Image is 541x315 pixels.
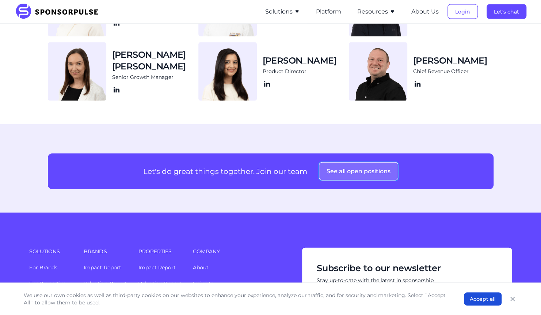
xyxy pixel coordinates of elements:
a: See all open positions [319,168,398,175]
a: Impact Report [84,264,121,271]
button: Resources [357,7,395,16]
span: Company [193,248,293,255]
span: Senior Growth Manager [112,74,174,81]
a: Impact Report [138,264,176,271]
a: Insights [193,280,213,287]
button: See all open positions [319,162,398,181]
button: Let's chat [487,4,526,19]
span: Solutions [29,248,75,255]
a: For Properties [29,280,66,287]
button: About Us [411,7,439,16]
button: Login [447,4,478,19]
a: For Brands [29,264,57,271]
span: Stay up-to-date with the latest in sponsorship [317,277,497,284]
a: About [193,264,209,271]
a: Login [447,8,478,15]
span: Brands [84,248,129,255]
iframe: Chat Widget [504,280,541,315]
h3: [PERSON_NAME] [413,55,487,67]
span: Chief Revenue Officer [413,68,469,75]
span: Properties [138,248,184,255]
p: We use our own cookies as well as third-party cookies on our websites to enhance your experience,... [24,292,449,306]
a: Valuation Report [138,280,182,287]
h3: [PERSON_NAME] [263,55,336,67]
a: Let's chat [487,8,526,15]
button: Platform [316,7,341,16]
a: Valuation Report [84,280,127,287]
h3: [PERSON_NAME] [PERSON_NAME] [112,49,193,72]
img: SponsorPulse [15,4,104,20]
a: Platform [316,8,341,15]
span: Subscribe to our newsletter [317,262,497,274]
span: Product Director [263,68,306,75]
button: Solutions [265,7,300,16]
button: Accept all [464,292,502,305]
p: Let's do great things together. Join our team [143,166,307,177]
a: About Us [411,8,439,15]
